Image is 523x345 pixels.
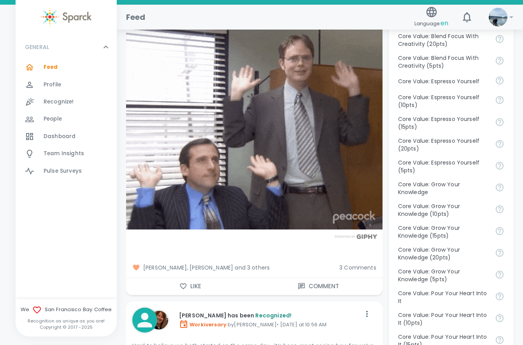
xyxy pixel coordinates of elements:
a: People [16,110,117,128]
a: Team Insights [16,145,117,162]
svg: Follow your curiosity and learn together [495,226,504,236]
img: Sparck logo [41,8,91,26]
svg: Share your voice and your ideas [495,95,504,105]
svg: Follow your curiosity and learn together [495,205,504,214]
svg: Share your voice and your ideas [495,76,504,85]
svg: Come to work to make a difference in your own way [495,335,504,345]
p: Core Value: Espresso Yourself (5pts) [398,159,489,174]
svg: Share your voice and your ideas [495,117,504,127]
span: Workiversary [179,321,226,328]
p: Core Value: Pour Your Heart Into It [398,289,489,305]
a: Sparck logo [16,8,117,26]
svg: Come to work to make a difference in your own way [495,292,504,301]
a: Profile [16,76,117,93]
p: Core Value: Blend Focus With Creativity (5pts) [398,54,489,70]
p: Core Value: Blend Focus With Creativity (20pts) [398,32,489,48]
span: Feed [44,63,58,71]
h1: Feed [126,11,146,23]
a: Feed [16,59,117,76]
button: Like [126,278,254,294]
p: by [PERSON_NAME] • [DATE] at 10:56 AM [179,319,361,329]
span: Team Insights [44,150,84,158]
p: Core Value: Espresso Yourself [398,77,489,85]
span: [PERSON_NAME], [PERSON_NAME] and 3 others [132,264,333,271]
span: Profile [44,81,61,89]
svg: Follow your curiosity and learn together [495,248,504,257]
p: GENERAL [25,43,49,51]
p: Core Value: Grow Your Knowledge [398,180,489,196]
p: Recognition as unique as you are! [16,318,117,324]
svg: Achieve goals today and innovate for tomorrow [495,34,504,44]
span: Recognized! [255,312,291,319]
svg: Follow your curiosity and learn together [495,183,504,192]
svg: Share your voice and your ideas [495,139,504,149]
p: Core Value: Grow Your Knowledge (20pts) [398,246,489,261]
span: We San Francisco Bay Coffee [16,305,117,315]
p: Core Value: Grow Your Knowledge (10pts) [398,202,489,218]
span: Dashboard [44,133,75,140]
div: GENERAL [16,35,117,59]
svg: Come to work to make a difference in your own way [495,313,504,323]
svg: Achieve goals today and innovate for tomorrow [495,56,504,65]
p: Core Value: Espresso Yourself (10pts) [398,93,489,109]
span: 3 Comments [339,264,376,271]
button: Language:en [411,4,451,31]
a: Dashboard [16,128,117,145]
svg: Share your voice and your ideas [495,161,504,170]
p: Core Value: Grow Your Knowledge (15pts) [398,224,489,240]
span: People [44,115,62,123]
p: [PERSON_NAME] has been [179,312,361,319]
span: Pulse Surveys [44,167,82,175]
button: Comment [254,278,382,294]
p: Core Value: Espresso Yourself (20pts) [398,137,489,152]
p: Copyright © 2017 - 2025 [16,324,117,330]
a: Pulse Surveys [16,163,117,180]
span: Language: [414,18,448,29]
div: GENERAL [16,59,117,183]
span: Recognize! [44,98,74,106]
img: Picture of Sherry Walck [149,311,168,329]
img: Powered by GIPHY [333,234,379,239]
p: Core Value: Grow Your Knowledge (5pts) [398,268,489,283]
a: Recognize! [16,93,117,110]
span: en [441,19,448,28]
p: Core Value: Espresso Yourself (15pts) [398,115,489,131]
p: Core Value: Pour Your Heart Into It (10pts) [398,311,489,327]
svg: Follow your curiosity and learn together [495,270,504,279]
img: Picture of Anna Belle [489,8,507,26]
